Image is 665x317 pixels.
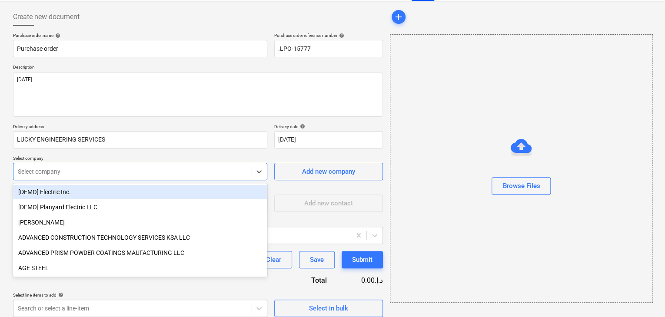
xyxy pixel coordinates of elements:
[13,200,267,214] div: [DEMO] Planyard Electric LLC
[13,64,383,72] p: Description
[13,261,267,275] div: AGE STEEL
[274,300,383,317] button: Select in bulk
[13,185,267,199] div: [DEMO] Electric Inc.
[310,254,324,265] div: Save
[255,251,292,268] button: Clear
[13,72,383,117] textarea: [DATE]
[13,215,267,229] div: ABDULLA AL KAABI BLDG
[274,33,383,38] div: Purchase order reference number
[13,231,267,244] div: ADVANCED CONSTRUCTION TECHNOLOGY SERVICES KSA LLC
[57,292,63,297] span: help
[309,303,348,314] div: Select in bulk
[390,34,653,303] div: Browse Files
[13,246,267,260] div: ADVANCED PRISM POWDER COATINGS MAUFACTURING LLC
[492,177,551,195] button: Browse Files
[274,124,383,129] div: Delivery date
[274,131,383,149] input: Delivery date not specified
[274,40,383,57] input: Order number
[13,12,80,22] span: Create new document
[393,12,404,22] span: add
[342,251,383,268] button: Submit
[13,292,267,298] div: Select line-items to add
[337,33,344,38] span: help
[53,33,60,38] span: help
[622,275,665,317] iframe: Chat Widget
[352,254,372,265] div: Submit
[13,124,267,131] p: Delivery address
[13,33,267,38] div: Purchase order name
[13,155,267,163] p: Select company
[298,124,305,129] span: help
[502,180,540,192] div: Browse Files
[13,131,267,149] input: Delivery address
[274,163,383,180] button: Add new company
[270,275,341,285] div: Total
[266,254,281,265] div: Clear
[13,40,267,57] input: Document name
[13,215,267,229] div: [PERSON_NAME]
[299,251,335,268] button: Save
[341,275,383,285] div: 0.00د.إ.‏
[302,166,355,177] div: Add new company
